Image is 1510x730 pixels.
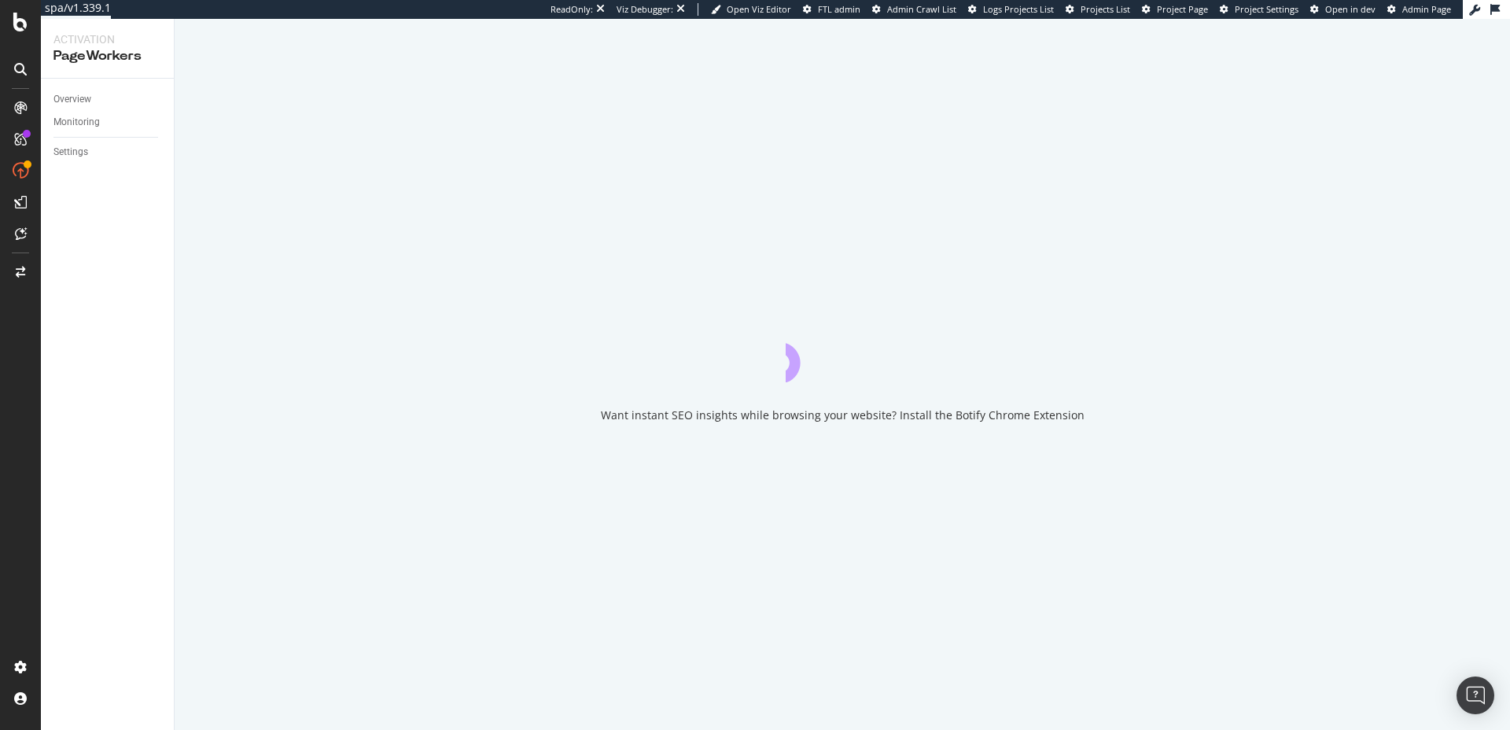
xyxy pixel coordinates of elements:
[1387,3,1451,16] a: Admin Page
[983,3,1054,15] span: Logs Projects List
[53,144,163,160] a: Settings
[617,3,673,16] div: Viz Debugger:
[1220,3,1298,16] a: Project Settings
[818,3,860,15] span: FTL admin
[1142,3,1208,16] a: Project Page
[53,47,161,65] div: PageWorkers
[887,3,956,15] span: Admin Crawl List
[1081,3,1130,15] span: Projects List
[786,326,899,382] div: animation
[53,91,163,108] a: Overview
[601,407,1085,423] div: Want instant SEO insights while browsing your website? Install the Botify Chrome Extension
[872,3,956,16] a: Admin Crawl List
[1325,3,1376,15] span: Open in dev
[711,3,791,16] a: Open Viz Editor
[53,114,163,131] a: Monitoring
[53,114,100,131] div: Monitoring
[803,3,860,16] a: FTL admin
[1066,3,1130,16] a: Projects List
[1402,3,1451,15] span: Admin Page
[53,31,161,47] div: Activation
[968,3,1054,16] a: Logs Projects List
[551,3,593,16] div: ReadOnly:
[1235,3,1298,15] span: Project Settings
[53,91,91,108] div: Overview
[1310,3,1376,16] a: Open in dev
[727,3,791,15] span: Open Viz Editor
[1157,3,1208,15] span: Project Page
[53,144,88,160] div: Settings
[1457,677,1494,714] div: Open Intercom Messenger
